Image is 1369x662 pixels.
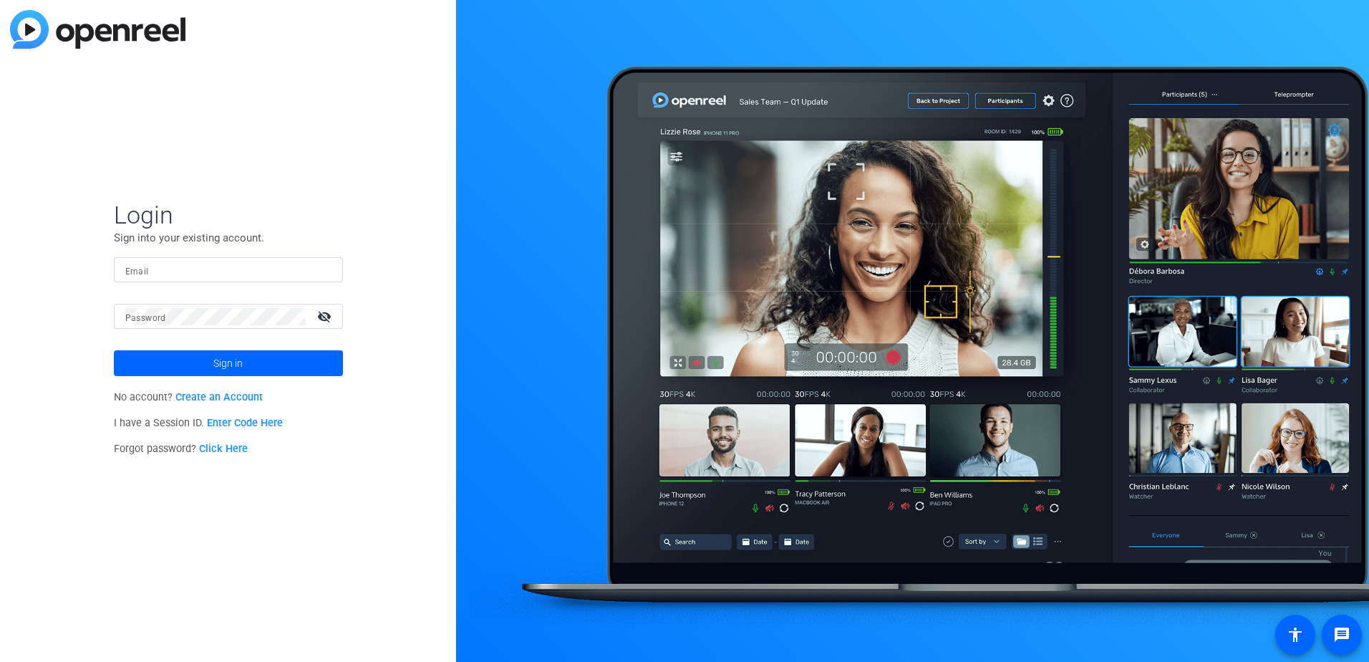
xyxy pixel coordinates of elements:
[114,350,343,376] button: Sign in
[114,200,343,230] span: Login
[213,345,243,381] span: Sign in
[114,417,284,429] span: I have a Session ID.
[125,267,149,277] mat-label: Email
[199,443,248,455] a: Click Here
[114,230,343,246] p: Sign into your existing account.
[1333,626,1350,643] mat-icon: message
[114,443,248,455] span: Forgot password?
[114,391,263,403] span: No account?
[1287,626,1304,643] mat-icon: accessibility
[207,417,283,429] a: Enter Code Here
[125,262,332,279] input: Enter Email Address
[10,10,185,49] img: blue-gradient.svg
[125,313,166,323] mat-label: Password
[309,306,343,327] mat-icon: visibility_off
[175,391,263,403] a: Create an Account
